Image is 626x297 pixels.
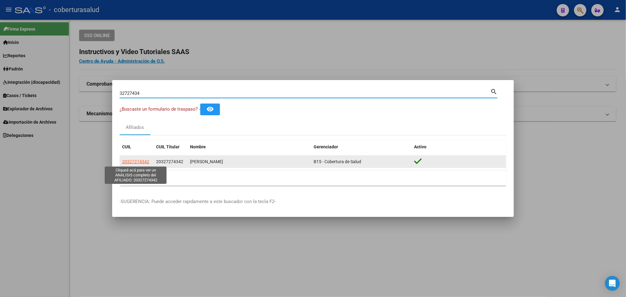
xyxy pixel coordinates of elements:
span: ¿Buscaste un formulario de traspaso? - [120,106,200,112]
div: Open Intercom Messenger [605,276,620,291]
span: B15 - Cobertura de Salud [314,159,361,164]
span: CUIL Titular [156,144,180,149]
div: [PERSON_NAME] [190,158,309,165]
span: Nombre [190,144,206,149]
span: CUIL [122,144,131,149]
div: Afiliados [126,124,144,131]
span: 20327274342 [122,159,149,164]
datatable-header-cell: CUIL Titular [154,140,188,154]
datatable-header-cell: CUIL [120,140,154,154]
span: Activo [414,144,427,149]
datatable-header-cell: Gerenciador [311,140,412,154]
datatable-header-cell: Nombre [188,140,311,154]
datatable-header-cell: Activo [412,140,506,154]
span: Gerenciador [314,144,338,149]
span: 20327274342 [156,159,183,164]
mat-icon: remove_red_eye [206,105,214,113]
div: 1 total [120,170,506,186]
p: -SUGERENCIA: Puede acceder rapidamente a este buscador con la tecla F2- [120,198,506,205]
mat-icon: search [490,87,497,95]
